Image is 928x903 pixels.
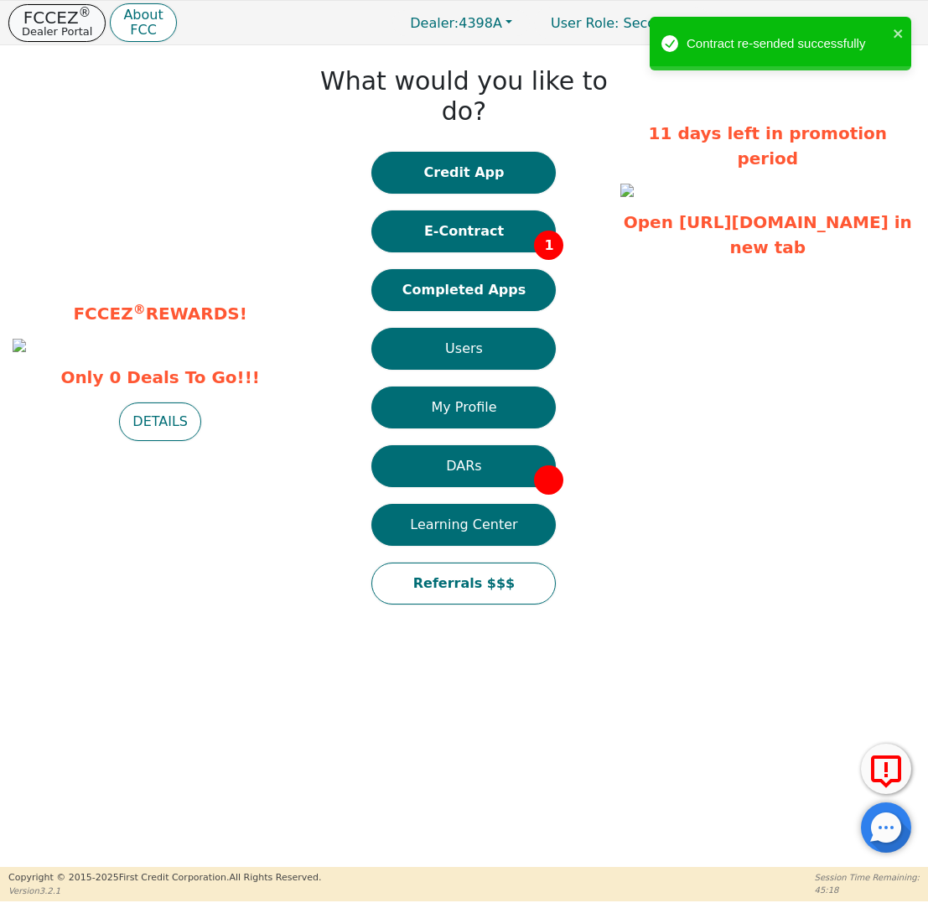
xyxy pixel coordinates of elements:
[371,328,556,370] button: Users
[22,26,92,37] p: Dealer Portal
[8,871,321,885] p: Copyright © 2015- 2025 First Credit Corporation.
[123,8,163,22] p: About
[8,885,321,897] p: Version 3.2.1
[534,231,563,260] span: 1
[410,15,502,31] span: 4398A
[110,3,176,43] button: AboutFCC
[123,23,163,37] p: FCC
[815,884,920,896] p: 45:18
[371,152,556,194] button: Credit App
[893,23,905,43] button: close
[620,184,634,197] img: 999f6c41-cf9c-4cca-9fbc-3f0030b9e7cc
[8,4,106,42] button: FCCEZ®Dealer Portal
[13,339,26,352] img: 001b4ab4-d40a-4412-8aff-8da93c4981dd
[534,7,711,39] p: Secondary
[79,5,91,20] sup: ®
[624,212,912,257] a: Open [URL][DOMAIN_NAME] in new tab
[133,302,146,317] sup: ®
[371,387,556,428] button: My Profile
[371,269,556,311] button: Completed Apps
[715,10,920,36] button: 4398A:[PERSON_NAME]
[13,365,308,390] span: Only 0 Deals To Go!!!
[371,445,556,487] button: DARs
[22,9,92,26] p: FCCEZ
[13,301,308,326] p: FCCEZ REWARDS!
[620,121,915,171] p: 11 days left in promotion period
[410,15,459,31] span: Dealer:
[371,563,556,605] button: Referrals $$$
[551,15,619,31] span: User Role :
[119,402,201,441] button: DETAILS
[534,7,711,39] a: User Role: Secondary
[371,504,556,546] button: Learning Center
[371,210,556,252] button: E-Contract1
[687,34,888,54] div: Contract re-sended successfully
[861,744,911,794] button: Report Error to FCC
[392,10,530,36] button: Dealer:4398A
[815,871,920,884] p: Session Time Remaining:
[229,872,321,883] span: All Rights Reserved.
[316,66,611,127] h1: What would you like to do?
